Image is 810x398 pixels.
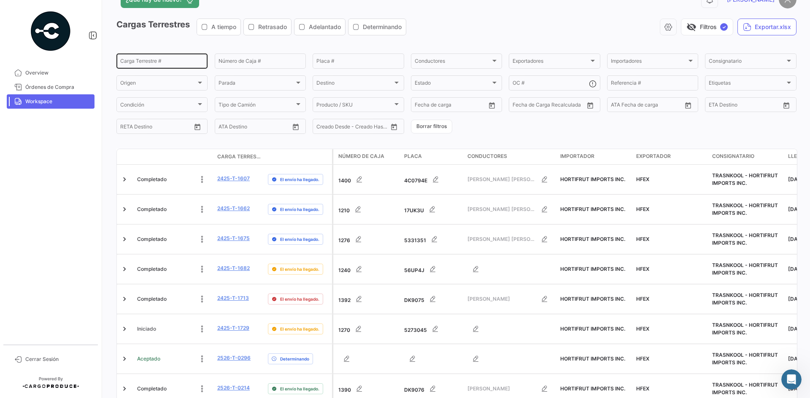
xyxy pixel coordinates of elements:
div: 1240 [338,261,397,278]
span: El envío ha llegado. [280,266,319,272]
div: Profile image for Andrielle [36,210,44,218]
div: porfavor [124,117,162,136]
span: Retrasado [258,23,287,31]
div: Septiembre 10 [7,197,162,208]
a: Expand/Collapse Row [120,385,129,393]
input: Desde [415,103,430,109]
a: 2425-T-1713 [217,294,249,302]
div: Buenos dias Jose, un gusto saludarte [13,233,123,241]
button: Enviar un mensaje… [145,272,158,286]
input: Creado Hasta [354,125,387,131]
span: Adelantado [309,23,341,31]
span: TRASNKOOL - HORTIFRUT IMPORTS INC. [712,202,778,216]
span: El envío ha llegado. [280,326,319,332]
a: Expand/Collapse Row [120,265,129,273]
textarea: Escribe un mensaje... [7,258,162,272]
div: Operator dice… [7,38,162,117]
div: Y AL OPERADOR [PERSON_NAME] DE [PERSON_NAME] [37,168,155,185]
a: 2425-T-1682 [217,264,250,272]
datatable-header-cell: Importador [557,149,633,164]
span: Completado [137,385,167,393]
button: Inicio [132,3,148,19]
a: 2425-T-1675 [217,235,250,242]
span: Condición [120,103,196,109]
div: 1276 [338,231,397,248]
span: El envío ha llegado. [280,236,319,243]
img: powered-by.png [30,10,72,52]
span: Órdenes de Compra [25,83,91,91]
button: Start recording [54,276,60,283]
div: 1270 [338,321,397,337]
span: TRASNKOOL - HORTIFRUT IMPORTS INC. [712,262,778,276]
span: Cerrar Sesión [25,355,91,363]
span: Importador [560,152,594,160]
span: HORTIFRUT IMPORTS INC. [560,176,625,182]
datatable-header-cell: Exportador [633,149,709,164]
button: Retrasado [244,19,291,35]
input: ATA Hasta [643,103,676,109]
a: Expand/Collapse Row [120,235,129,243]
input: Hasta [730,103,764,109]
div: ME APOYAN A DAR DE ALTA AL OP [PERSON_NAME] [PERSON_NAME] [30,136,162,163]
span: Iniciado [137,325,156,333]
div: 1210 [338,201,397,218]
div: Buenos dias Jose, un gusto saludarte [7,228,130,246]
a: Expand/Collapse Row [120,205,129,214]
span: HFEX [636,236,649,242]
datatable-header-cell: Conductores [464,149,557,164]
a: Órdenes de Compra [7,80,94,94]
div: 17UK3U [404,201,461,218]
div: ME APOYAN A DAR DE ALTA AL OP [PERSON_NAME] [PERSON_NAME] [37,141,155,158]
span: Carga Terrestre # [217,153,261,160]
span: HORTIFRUT IMPORTS INC. [560,385,625,392]
div: DK9075 [404,291,461,307]
button: Selector de gif [27,276,33,283]
a: Expand/Collapse Row [120,175,129,184]
div: Andrielle dice… [7,208,162,228]
span: [PERSON_NAME] [467,295,536,303]
div: Operadores agregados [7,247,88,265]
input: Creado Desde [316,125,348,131]
span: El envío ha llegado. [280,176,319,183]
h1: Operator [41,8,71,14]
button: Open calendar [486,99,498,112]
span: Placa [404,152,422,160]
span: TRASNKOOL - HORTIFRUT IMPORTS INC. [712,382,778,395]
span: Determinando [280,355,309,362]
iframe: Intercom live chat [781,369,802,390]
a: 2526-T-0214 [217,384,250,392]
span: HFEX [636,176,649,182]
div: Las respuestas te llegarán aquí y por correo electrónico:✉️[PERSON_NAME][EMAIL_ADDRESS][PERSON_NA... [7,38,138,110]
div: 56UP4J [404,261,461,278]
span: HFEX [636,296,649,302]
span: ✓ [720,23,728,31]
h3: Cargas Terrestres [116,19,409,35]
span: Consignatario [709,59,785,65]
span: A tiempo [211,23,236,31]
span: Completado [137,295,167,303]
button: Open calendar [191,120,204,133]
datatable-header-cell: Delay Status [265,153,332,160]
button: Exportar.xlsx [737,19,796,35]
input: ATA Desde [611,103,637,109]
div: Cerrar [148,3,163,19]
button: Open calendar [584,99,597,112]
a: 2425-T-1662 [217,205,250,212]
div: 5273045 [404,321,461,337]
div: 1390 [338,380,397,397]
span: Exportador [636,152,671,160]
input: ATA Hasta [250,125,284,131]
span: HORTIFRUT IMPORTS INC. [560,266,625,272]
div: DK9076 [404,380,461,397]
span: Tipo de Camión [219,103,294,109]
a: Workspace [7,94,94,109]
span: HORTIFRUT IMPORTS INC. [560,206,625,212]
span: TRASNKOOL - HORTIFRUT IMPORTS INC. [712,292,778,306]
button: A tiempo [197,19,240,35]
a: 2425-T-1729 [217,324,249,332]
span: TRASNKOOL - HORTIFRUT IMPORTS INC. [712,352,778,366]
span: Producto / SKU [316,103,392,109]
a: 2526-T-0296 [217,354,251,362]
span: Overview [25,69,91,77]
span: HFEX [636,385,649,392]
